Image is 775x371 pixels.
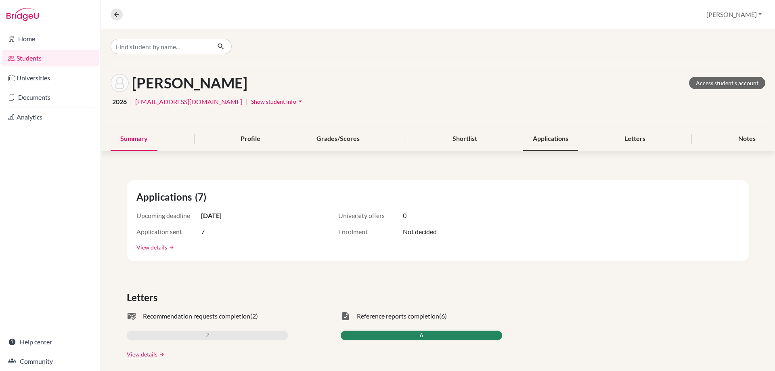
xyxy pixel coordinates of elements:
div: Grades/Scores [307,127,369,151]
a: [EMAIL_ADDRESS][DOMAIN_NAME] [135,97,242,107]
span: 2 [206,331,209,340]
span: Reference reports completion [357,311,439,321]
img: Bridge-U [6,8,39,21]
a: arrow_forward [157,352,165,357]
a: Documents [2,89,99,105]
a: Access student's account [689,77,765,89]
span: (6) [439,311,447,321]
div: Applications [523,127,578,151]
h1: [PERSON_NAME] [132,74,247,92]
button: Show student infoarrow_drop_down [251,95,305,108]
a: Students [2,50,99,66]
a: Analytics [2,109,99,125]
span: task [341,311,350,321]
button: [PERSON_NAME] [703,7,765,22]
span: (2) [250,311,258,321]
span: mark_email_read [127,311,136,321]
div: Summary [111,127,157,151]
span: Application sent [136,227,201,237]
a: arrow_forward [167,245,174,250]
div: Letters [615,127,655,151]
span: Recommendation requests completion [143,311,250,321]
span: Enrolment [338,227,403,237]
span: 2026 [112,97,127,107]
span: University offers [338,211,403,220]
span: Show student info [251,98,296,105]
span: 6 [420,331,423,340]
div: Profile [231,127,270,151]
a: Home [2,31,99,47]
input: Find student by name... [111,39,211,54]
a: Community [2,353,99,369]
a: View details [136,243,167,252]
div: Shortlist [443,127,487,151]
i: arrow_drop_down [296,97,304,105]
span: 7 [201,227,205,237]
span: Letters [127,290,161,305]
a: View details [127,350,157,358]
span: Applications [136,190,195,204]
div: Notes [729,127,765,151]
span: [DATE] [201,211,222,220]
img: Rohan Parasramka's avatar [111,74,129,92]
span: Upcoming deadline [136,211,201,220]
span: | [130,97,132,107]
a: Help center [2,334,99,350]
span: 0 [403,211,406,220]
span: Not decided [403,227,437,237]
a: Universities [2,70,99,86]
span: (7) [195,190,209,204]
span: | [245,97,247,107]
